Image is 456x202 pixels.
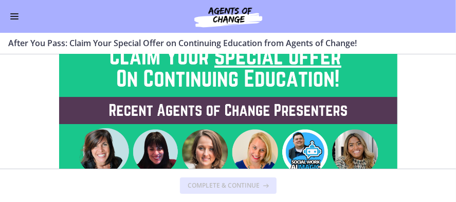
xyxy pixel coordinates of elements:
span: Complete & continue [188,181,260,190]
h3: After You Pass: Claim Your Special Offer on Continuing Education from Agents of Change! [8,37,435,49]
button: Complete & continue [180,177,277,194]
img: Agents of Change Social Work Test Prep [167,4,290,29]
button: Enable menu [8,10,21,23]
